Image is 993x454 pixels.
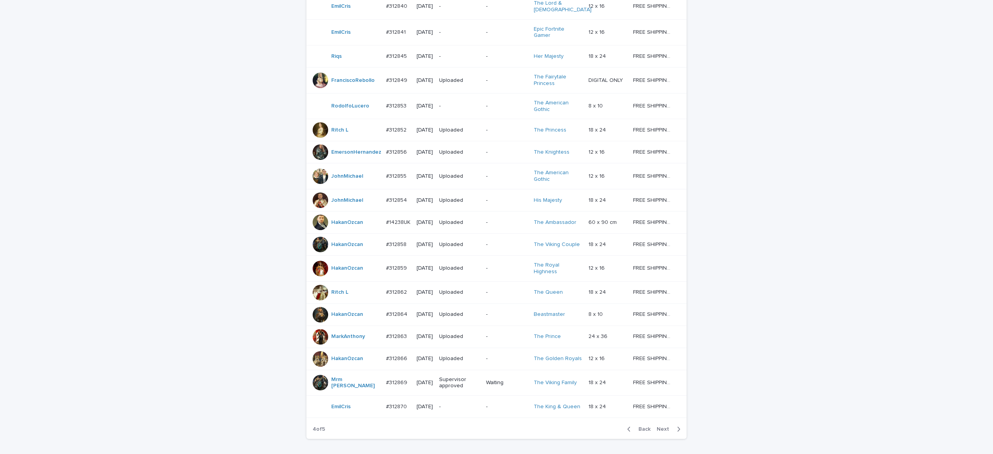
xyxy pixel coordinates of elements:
tr: FranciscoRebollo #312849#312849 [DATE]Uploaded-The Fairytale Princess DIGITAL ONLYDIGITAL ONLY FR... [306,68,687,94]
p: 12 x 16 [588,147,606,156]
p: 60 x 90 cm [588,218,618,226]
span: Back [634,426,650,432]
a: The American Gothic [534,170,582,183]
a: The American Gothic [534,100,582,113]
a: Mrm [PERSON_NAME] [331,376,380,390]
p: FREE SHIPPING - preview in 1-2 business days, after your approval delivery will take 5-10 b.d. [633,332,676,340]
a: The Knightess [534,149,569,156]
p: [DATE] [417,29,433,36]
p: FREE SHIPPING - preview in 1-2 business days, after your approval delivery will take 5-10 b.d. [633,125,676,133]
p: - [486,311,528,318]
p: #312841 [386,28,407,36]
a: EmilCris [331,3,351,10]
p: 8 x 10 [588,101,604,109]
p: Uploaded [439,127,480,133]
p: 24 x 36 [588,332,609,340]
p: - [486,103,528,109]
tr: Ritch L #312852#312852 [DATE]Uploaded-The Princess 18 x 2418 x 24 FREE SHIPPING - preview in 1-2 ... [306,119,687,141]
tr: HakanOzcan #14238UK#14238UK [DATE]Uploaded-The Ambassador 60 x 90 cm60 x 90 cm FREE SHIPPING - pr... [306,211,687,233]
a: Riqs [331,53,342,60]
a: MarkAnthony [331,333,365,340]
p: #312870 [386,402,408,410]
p: 12 x 16 [588,354,606,362]
a: The Golden Royals [534,355,582,362]
p: FREE SHIPPING - preview in 1-2 business days, after your approval delivery will take 5-10 b.d. [633,354,676,362]
p: #312856 [386,147,408,156]
p: Uploaded [439,219,480,226]
button: Back [621,426,654,433]
tr: Mrm [PERSON_NAME] #312869#312869 [DATE]Supervisor approvedWaitingThe Viking Family 18 x 2418 x 24... [306,370,687,396]
tr: MarkAnthony #312863#312863 [DATE]Uploaded-The Prince 24 x 3624 x 36 FREE SHIPPING - preview in 1-... [306,326,687,348]
p: - [486,127,528,133]
p: - [486,289,528,296]
a: HakanOzcan [331,311,363,318]
p: #312853 [386,101,408,109]
p: Uploaded [439,77,480,84]
p: #312854 [386,196,408,204]
p: [DATE] [417,219,433,226]
p: [DATE] [417,404,433,410]
tr: JohnMichael #312854#312854 [DATE]Uploaded-His Majesty 18 x 2418 x 24 FREE SHIPPING - preview in 1... [306,189,687,211]
p: FREE SHIPPING - preview in 1-2 business days, after your approval delivery will take 5-10 b.d. [633,402,676,410]
p: FREE SHIPPING - preview in 1-2 business days, after your approval delivery will take 5-10 b.d. [633,378,676,386]
p: Uploaded [439,173,480,180]
tr: EmersonHernandez #312856#312856 [DATE]Uploaded-The Knightess 12 x 1612 x 16 FREE SHIPPING - previ... [306,141,687,163]
p: [DATE] [417,149,433,156]
a: Her Majesty [534,53,564,60]
a: The Prince [534,333,561,340]
p: 18 x 24 [588,378,607,386]
p: FREE SHIPPING - preview in 1-2 business days, after your approval delivery will take 5-10 b.d. [633,28,676,36]
a: The Royal Highness [534,262,582,275]
p: [DATE] [417,103,433,109]
p: [DATE] [417,265,433,272]
p: 18 x 24 [588,240,607,248]
p: 12 x 16 [588,172,606,180]
p: #312845 [386,52,408,60]
span: Next [657,426,674,432]
p: [DATE] [417,333,433,340]
p: #312859 [386,263,408,272]
p: - [486,77,528,84]
p: Uploaded [439,149,480,156]
p: 12 x 16 [588,263,606,272]
p: - [486,197,528,204]
a: Beastmaster [534,311,565,318]
a: HakanOzcan [331,241,363,248]
p: Waiting [486,379,528,386]
p: - [486,173,528,180]
p: Uploaded [439,197,480,204]
p: [DATE] [417,127,433,133]
p: - [439,53,480,60]
p: #312863 [386,332,408,340]
p: [DATE] [417,53,433,60]
p: FREE SHIPPING - preview in 1-2 business days, after your approval delivery will take 5-10 b.d. [633,76,676,84]
p: [DATE] [417,241,433,248]
p: - [439,29,480,36]
p: - [439,3,480,10]
a: The Fairytale Princess [534,74,582,87]
p: #312849 [386,76,409,84]
a: The Princess [534,127,566,133]
tr: HakanOzcan #312864#312864 [DATE]Uploaded-Beastmaster 8 x 108 x 10 FREE SHIPPING - preview in 1-2 ... [306,303,687,326]
p: 18 x 24 [588,402,607,410]
p: [DATE] [417,77,433,84]
p: #312855 [386,172,408,180]
p: - [486,355,528,362]
p: FREE SHIPPING - preview in 1-2 business days, after your approval delivery will take 5-10 b.d. [633,263,676,272]
p: 18 x 24 [588,196,607,204]
p: FREE SHIPPING - preview in 1-2 business days, after your approval delivery will take 5-10 b.d. [633,310,676,318]
tr: JohnMichael #312855#312855 [DATE]Uploaded-The American Gothic 12 x 1612 x 16 FREE SHIPPING - prev... [306,163,687,189]
p: FREE SHIPPING - preview in 1-2 business days, after your approval delivery will take 5-10 b.d. [633,172,676,180]
p: - [486,149,528,156]
a: EmilCris [331,29,351,36]
p: FREE SHIPPING - preview in 1-2 business days, after your approval delivery will take 5-10 b.d. [633,288,676,296]
a: HakanOzcan [331,355,363,362]
a: HakanOzcan [331,219,363,226]
a: The Viking Family [534,379,577,386]
tr: EmilCris #312870#312870 [DATE]--The King & Queen 18 x 2418 x 24 FREE SHIPPING - preview in 1-2 bu... [306,396,687,418]
p: #312840 [386,2,409,10]
a: RodolfoLucero [331,103,369,109]
p: 4 of 5 [306,420,331,439]
tr: EmilCris #312841#312841 [DATE]--Epic Fortnite Gamer 12 x 1612 x 16 FREE SHIPPING - preview in 1-2... [306,19,687,45]
p: [DATE] [417,355,433,362]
